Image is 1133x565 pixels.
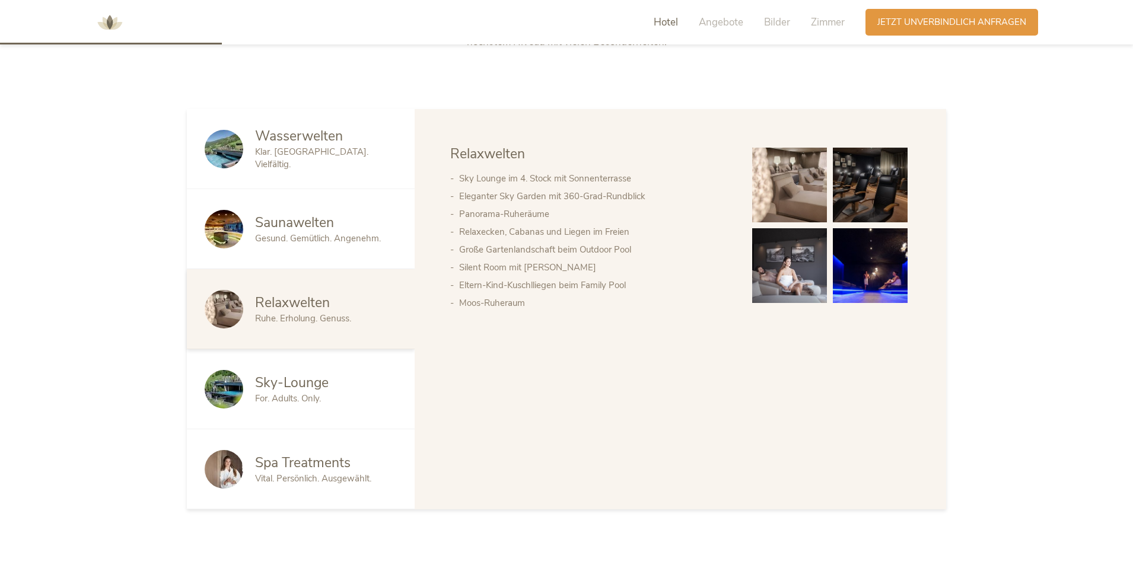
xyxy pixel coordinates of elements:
[92,5,128,40] img: AMONTI & LUNARIS Wellnessresort
[764,15,790,29] span: Bilder
[255,146,368,170] span: Klar. [GEOGRAPHIC_DATA]. Vielfältig.
[699,15,743,29] span: Angebote
[654,15,678,29] span: Hotel
[255,213,334,232] span: Saunawelten
[459,294,728,312] li: Moos-Ruheraum
[877,16,1026,28] span: Jetzt unverbindlich anfragen
[459,258,728,276] li: Silent Room mit [PERSON_NAME]
[255,454,351,472] span: Spa Treatments
[459,170,728,187] li: Sky Lounge im 4. Stock mit Sonnenterrasse
[811,15,845,29] span: Zimmer
[459,223,728,241] li: Relaxecken, Cabanas und Liegen im Freien
[459,187,728,205] li: Eleganter Sky Garden mit 360-Grad-Rundblick
[255,473,371,484] span: Vital. Persönlich. Ausgewählt.
[255,232,381,244] span: Gesund. Gemütlich. Angenehm.
[255,127,343,145] span: Wasserwelten
[92,18,128,26] a: AMONTI & LUNARIS Wellnessresort
[459,205,728,223] li: Panorama-Ruheräume
[459,241,728,258] li: Große Gartenlandschaft beim Outdoor Pool
[255,392,321,404] span: For. Adults. Only.
[255,293,330,312] span: Relaxwelten
[459,276,728,294] li: Eltern-Kind-Kuschlliegen beim Family Pool
[255,312,351,324] span: Ruhe. Erholung. Genuss.
[255,374,329,392] span: Sky-Lounge
[450,145,525,163] span: Relaxwelten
